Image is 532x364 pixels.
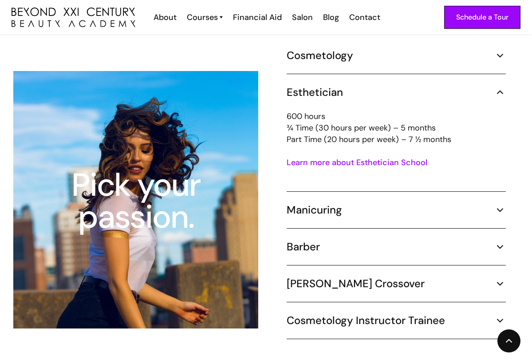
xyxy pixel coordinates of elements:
img: beyond 21st century beauty academy logo [12,8,135,27]
img: hair stylist student [13,71,258,329]
a: Blog [317,12,343,23]
h5: Cosmetology [287,49,353,62]
h5: Barber [287,240,320,253]
h5: Manicuring [287,203,342,217]
div: About [154,12,177,23]
div: Salon [292,12,313,23]
div: Blog [323,12,339,23]
h5: [PERSON_NAME] Crossover [287,277,425,290]
p: 600 hours ¾ Time (30 hours per week) – 5 months Part Time (20 hours per week) – 7 ½ months [287,111,506,145]
div: Pick your passion. [12,169,260,233]
div: Courses [187,12,218,23]
a: Contact [343,12,385,23]
a: Financial Aid [227,12,286,23]
a: Salon [286,12,317,23]
a: Courses [187,12,223,23]
a: Learn more about Esthetician School [287,157,427,168]
a: About [148,12,181,23]
h5: Cosmetology Instructor Trainee [287,314,445,327]
h5: Esthetician [287,86,343,99]
div: Financial Aid [233,12,282,23]
div: Contact [349,12,380,23]
a: Schedule a Tour [444,6,520,29]
a: home [12,8,135,27]
div: Schedule a Tour [456,12,508,23]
